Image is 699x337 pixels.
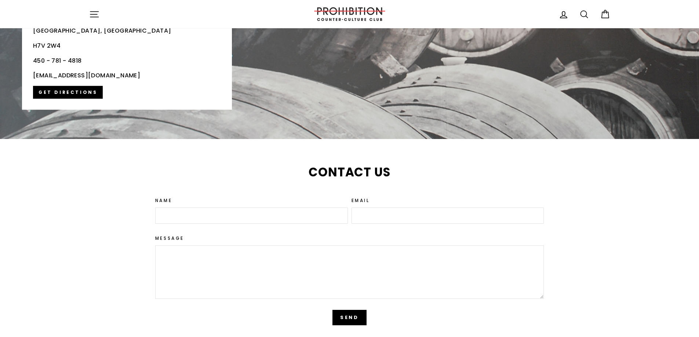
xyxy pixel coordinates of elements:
[155,166,544,179] h2: Contact us
[155,235,544,242] label: Message
[155,197,348,204] label: Name
[352,197,544,204] label: Email
[313,7,386,21] img: PROHIBITION COUNTER-CULTURE CLUB
[332,310,367,325] button: Send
